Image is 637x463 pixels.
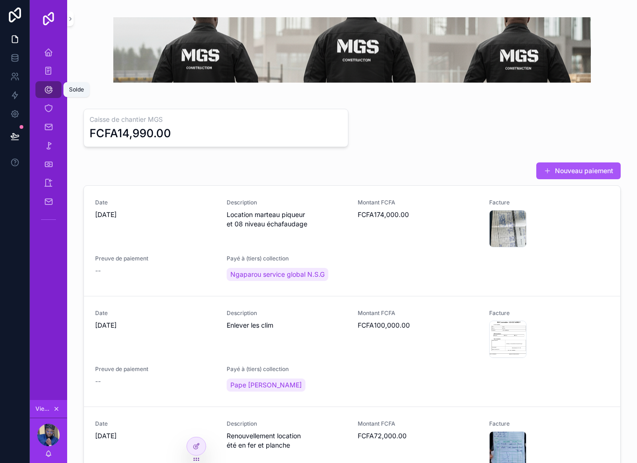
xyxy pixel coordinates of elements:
[95,420,215,428] span: Date
[227,255,347,262] span: Payé à (tiers) collection
[90,126,171,141] div: FCFA14,990.00
[358,199,478,206] span: Montant FCFA
[84,186,620,296] a: Date[DATE]DescriptionLocation marteau piqueur et 08 niveau échafaudageMontant FCFAFCFA174,000.00F...
[30,37,67,239] div: scrollable content
[95,255,215,262] span: Preuve de paiement
[358,431,478,441] span: FCFA72,000.00
[227,309,347,317] span: Description
[227,199,347,206] span: Description
[227,210,347,229] span: Location marteau piqueur et 08 niveau échafaudage
[227,431,347,450] span: Renouvellement location été en fer et planche
[84,296,620,407] a: Date[DATE]DescriptionEnlever les climMontant FCFAFCFA100,000.00FacturePreuve de paiement--Payé à ...
[95,199,215,206] span: Date
[489,420,609,428] span: Facture
[95,321,215,330] span: [DATE]
[489,309,609,317] span: Facture
[227,268,328,281] a: Ngaparou service global N.S.G
[95,309,215,317] span: Date
[95,266,101,275] span: --
[536,162,621,179] button: Nouveau paiement
[95,377,101,386] span: --
[227,420,347,428] span: Description
[227,321,347,330] span: Enlever les clim
[227,365,347,373] span: Payé à (tiers) collection
[35,405,51,413] span: Viewing as Cheikh
[489,199,609,206] span: Facture
[90,115,342,124] h3: Caisse de chantier MGS
[95,365,215,373] span: Preuve de paiement
[227,379,305,392] a: Pape [PERSON_NAME]
[95,210,215,219] span: [DATE]
[358,210,478,219] span: FCFA174,000.00
[358,309,478,317] span: Montant FCFA
[230,270,325,279] span: Ngaparou service global N.S.G
[358,420,478,428] span: Montant FCFA
[113,17,591,83] img: 35172-Gemini_Generated_Image_pn16awpn16awpn16.png
[95,431,215,441] span: [DATE]
[358,321,478,330] span: FCFA100,000.00
[69,86,84,93] div: Solde
[230,380,302,390] span: Pape [PERSON_NAME]
[41,11,56,26] img: App logo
